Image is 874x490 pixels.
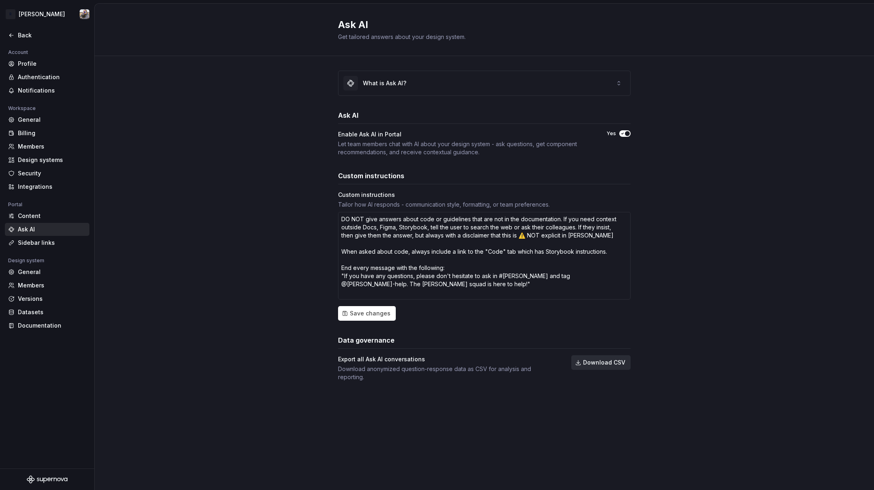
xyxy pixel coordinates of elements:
div: Back [18,31,86,39]
h2: Ask AI [338,18,621,31]
div: Ask AI [18,225,86,233]
a: Versions [5,292,89,305]
a: General [5,113,89,126]
div: Download anonymized question-response data as CSV for analysis and reporting. [338,365,557,381]
div: General [18,268,86,276]
div: R [6,9,15,19]
h3: Ask AI [338,110,358,120]
a: Members [5,279,89,292]
a: Design systems [5,153,89,166]
a: Datasets [5,306,89,319]
textarea: DO NOT give answers about code or guidelines that are not in the documentation. If you need conte... [338,212,631,300]
div: Custom instructions [338,191,631,199]
div: Authentication [18,73,86,81]
button: Download CSV [571,355,631,370]
div: Design systems [18,156,86,164]
div: Datasets [18,308,86,316]
div: Portal [5,200,26,209]
span: Get tailored answers about your design system. [338,33,466,40]
div: Documentation [18,322,86,330]
span: Save changes [350,309,390,317]
div: Integrations [18,183,86,191]
button: Save changes [338,306,396,321]
div: Security [18,169,86,177]
div: Billing [18,129,86,137]
div: General [18,116,86,124]
a: Sidebar links [5,236,89,249]
div: Sidebar links [18,239,86,247]
a: Authentication [5,71,89,84]
h3: Custom instructions [338,171,404,181]
div: [PERSON_NAME] [19,10,65,18]
a: Content [5,209,89,222]
div: Content [18,212,86,220]
div: Tailor how AI responds - communication style, formatting, or team preferences. [338,201,631,209]
a: General [5,266,89,278]
div: Members [18,142,86,151]
a: Integrations [5,180,89,193]
div: What is Ask AI? [363,79,406,87]
div: Let team members chat with AI about your design system - ask questions, get component recommendat... [338,140,592,156]
a: Back [5,29,89,42]
div: Design system [5,256,48,266]
div: Profile [18,60,86,68]
a: Notifications [5,84,89,97]
button: R[PERSON_NAME]Ian [2,5,93,23]
div: Notifications [18,86,86,95]
div: Account [5,47,31,57]
label: Yes [607,130,616,137]
div: Workspace [5,104,39,113]
div: Enable Ask AI in Portal [338,130,592,138]
div: Export all Ask AI conversations [338,355,557,363]
svg: Supernova Logo [27,475,67,484]
a: Security [5,167,89,180]
div: Versions [18,295,86,303]
h3: Data governance [338,335,395,345]
img: Ian [80,9,89,19]
span: Download CSV [583,358,625,367]
a: Documentation [5,319,89,332]
a: Ask AI [5,223,89,236]
a: Billing [5,127,89,140]
a: Members [5,140,89,153]
a: Profile [5,57,89,70]
div: Members [18,281,86,289]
